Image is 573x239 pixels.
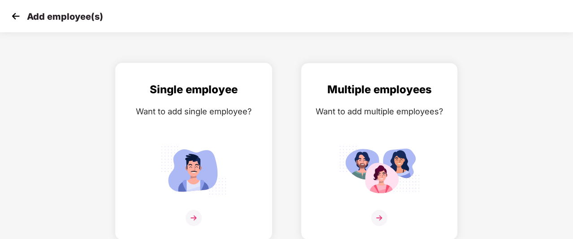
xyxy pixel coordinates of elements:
div: Want to add multiple employees? [310,105,448,118]
img: svg+xml;base64,PHN2ZyB4bWxucz0iaHR0cDovL3d3dy53My5vcmcvMjAwMC9zdmciIGlkPSJNdWx0aXBsZV9lbXBsb3llZS... [339,142,420,198]
div: Single employee [125,81,263,98]
div: Multiple employees [310,81,448,98]
div: Want to add single employee? [125,105,263,118]
p: Add employee(s) [27,11,103,22]
img: svg+xml;base64,PHN2ZyB4bWxucz0iaHR0cDovL3d3dy53My5vcmcvMjAwMC9zdmciIGlkPSJTaW5nbGVfZW1wbG95ZWUiIH... [153,142,234,198]
img: svg+xml;base64,PHN2ZyB4bWxucz0iaHR0cDovL3d3dy53My5vcmcvMjAwMC9zdmciIHdpZHRoPSIzNiIgaGVpZ2h0PSIzNi... [371,210,387,226]
img: svg+xml;base64,PHN2ZyB4bWxucz0iaHR0cDovL3d3dy53My5vcmcvMjAwMC9zdmciIHdpZHRoPSIzMCIgaGVpZ2h0PSIzMC... [9,9,22,23]
img: svg+xml;base64,PHN2ZyB4bWxucz0iaHR0cDovL3d3dy53My5vcmcvMjAwMC9zdmciIHdpZHRoPSIzNiIgaGVpZ2h0PSIzNi... [186,210,202,226]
